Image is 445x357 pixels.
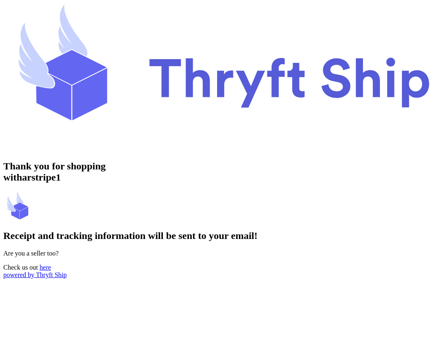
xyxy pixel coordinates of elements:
a: here [40,264,51,271]
a: powered by Thryft Ship [3,271,67,278]
h2: Thank you for shopping with arstripe1 [3,161,442,183]
h2: Receipt and tracking information will be sent to your email! [3,230,442,241]
p: Are you a seller too? [3,250,442,257]
div: Check us out [3,250,442,271]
